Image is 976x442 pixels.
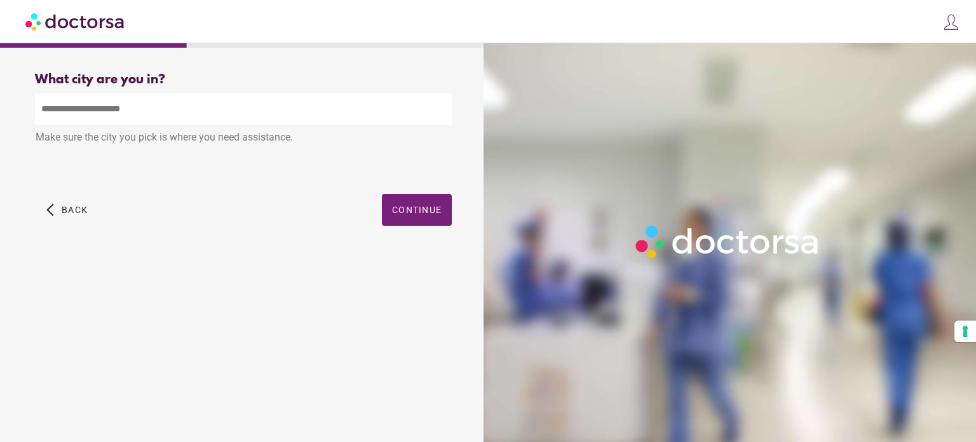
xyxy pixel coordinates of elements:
button: Your consent preferences for tracking technologies [954,321,976,342]
img: Logo-Doctorsa-trans-White-partial-flat.png [630,220,825,263]
button: arrow_back_ios Back [41,194,93,226]
div: What city are you in? [35,73,452,87]
button: Continue [382,194,452,226]
span: Continue [392,205,442,215]
img: icons8-customer-100.png [942,13,960,31]
div: Make sure the city you pick is where you need assistance. [35,125,452,153]
span: Back [62,205,88,215]
img: Doctorsa.com [25,7,126,36]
